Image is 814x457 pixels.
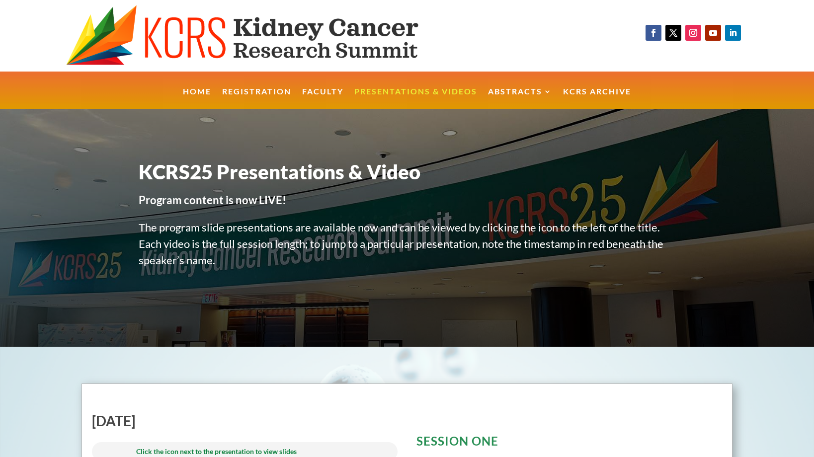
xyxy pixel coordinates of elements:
[183,88,211,109] a: Home
[488,88,552,109] a: Abstracts
[92,414,398,433] h2: [DATE]
[416,435,722,452] h3: SESSION ONE
[139,160,420,184] span: KCRS25 Presentations & Video
[563,88,631,109] a: KCRS Archive
[354,88,477,109] a: Presentations & Videos
[725,25,741,41] a: Follow on LinkedIn
[302,88,343,109] a: Faculty
[139,193,286,207] strong: Program content is now LIVE!
[646,25,661,41] a: Follow on Facebook
[705,25,721,41] a: Follow on Youtube
[222,88,291,109] a: Registration
[139,219,675,279] p: The program slide presentations are available now and can be viewed by clicking the icon to the l...
[136,447,297,456] span: Click the icon next to the presentation to view slides
[66,5,462,67] img: KCRS generic logo wide
[685,25,701,41] a: Follow on Instagram
[665,25,681,41] a: Follow on X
